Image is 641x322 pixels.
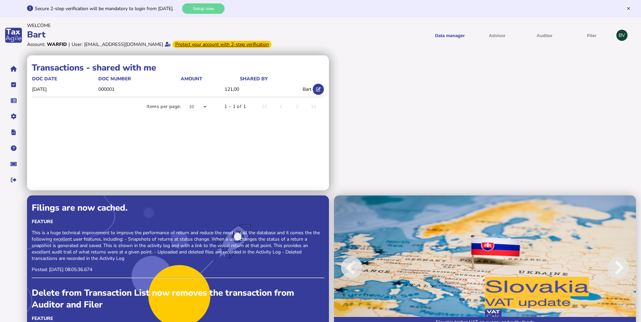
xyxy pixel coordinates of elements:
div: shared by [240,76,312,82]
p: This is a huge technical improvement to improve the performance of return and reduce the need to ... [32,230,324,262]
div: Items per page: [147,103,181,110]
div: Welcome [27,22,318,29]
div: Account: [27,41,45,48]
td: [DATE] [32,82,98,96]
button: Shows a dropdown of VAT Advisor options [476,27,518,44]
i: Email verified [165,42,171,47]
div: Profile settings [616,30,627,41]
button: Shows a dropdown of Data manager options [429,27,471,44]
div: Filings are now cached. [32,202,324,214]
button: Sign out [6,173,21,187]
button: Open shared transaction [313,84,324,95]
menu: navigate products [322,27,613,44]
div: Bart [27,29,318,41]
button: Hide message [626,6,631,11]
button: Developer hub links [6,125,21,139]
div: From Oct 1, 2025, 2-step verification will be required to login. Set it up now... [173,41,272,48]
button: Setup now [182,3,225,14]
button: Tasks [6,78,21,92]
div: Feature [32,218,324,225]
div: doc number [98,76,180,82]
button: Raise a support ticket [6,157,21,171]
div: doc date [32,76,98,82]
div: doc number [98,76,131,82]
td: 000001 [98,82,180,96]
h1: Transactions - shared with me [32,62,324,74]
div: Amount [181,76,202,82]
div: shared by [240,76,268,82]
button: Home [6,62,21,76]
div: Warfid [47,41,67,48]
div: Amount [181,76,239,82]
div: | [69,41,70,48]
button: Data manager [6,93,21,108]
p: Posted: [DATE] 08:05:36.674 [32,266,324,273]
div: 1 – 1 of 1 [224,103,246,110]
div: Delete from Transaction List now removes the transaction from Auditor and Filer [32,287,324,311]
button: Auditor [523,27,566,44]
td: 121,00 [180,82,239,96]
div: User: [72,41,82,48]
button: Filer [570,27,613,44]
div: Secure 2-step verification will be mandatory to login from [DATE]. [35,5,180,12]
button: Manage settings [6,109,21,124]
button: Help pages [6,141,21,155]
div: doc date [32,76,57,82]
div: Feature [32,315,324,322]
div: [EMAIL_ADDRESS][DOMAIN_NAME] [84,41,163,48]
td: Bart [239,82,312,96]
